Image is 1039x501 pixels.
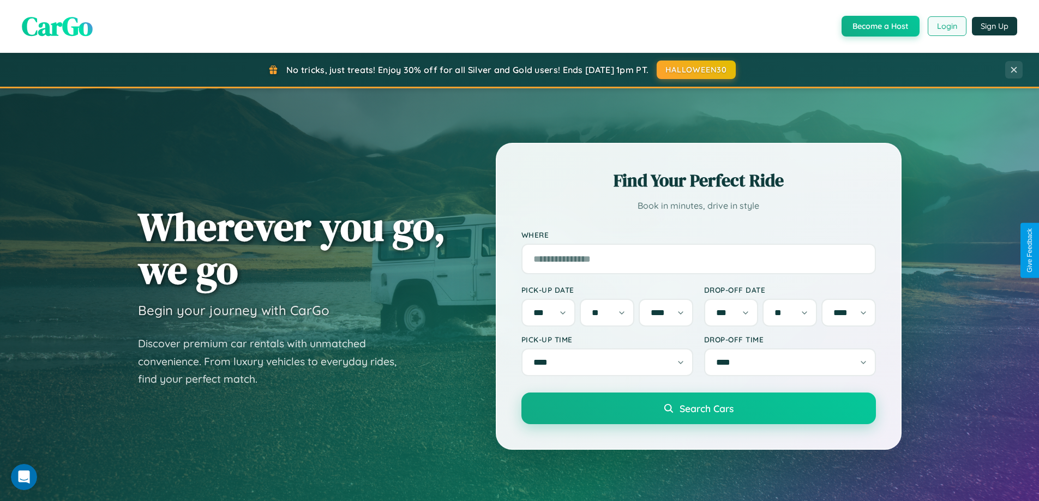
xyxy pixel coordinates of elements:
[842,16,920,37] button: Become a Host
[521,285,693,294] label: Pick-up Date
[928,16,966,36] button: Login
[704,335,876,344] label: Drop-off Time
[521,335,693,344] label: Pick-up Time
[521,393,876,424] button: Search Cars
[972,17,1017,35] button: Sign Up
[138,205,446,291] h1: Wherever you go, we go
[680,402,734,414] span: Search Cars
[521,198,876,214] p: Book in minutes, drive in style
[22,8,93,44] span: CarGo
[11,464,37,490] iframe: Intercom live chat
[657,61,736,79] button: HALLOWEEN30
[138,302,329,318] h3: Begin your journey with CarGo
[521,168,876,192] h2: Find Your Perfect Ride
[521,230,876,239] label: Where
[1026,228,1034,273] div: Give Feedback
[286,64,648,75] span: No tricks, just treats! Enjoy 30% off for all Silver and Gold users! Ends [DATE] 1pm PT.
[138,335,411,388] p: Discover premium car rentals with unmatched convenience. From luxury vehicles to everyday rides, ...
[704,285,876,294] label: Drop-off Date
